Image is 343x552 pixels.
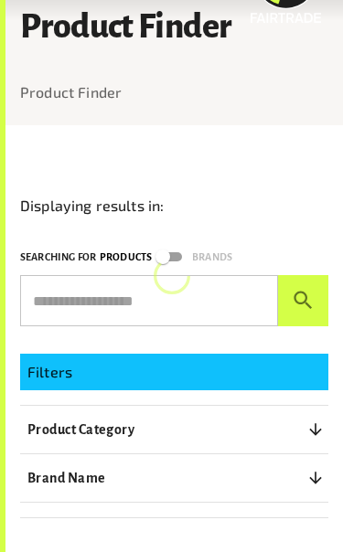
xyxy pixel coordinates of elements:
[20,195,164,217] p: Displaying results in:
[20,413,328,446] button: Product Category
[20,249,96,266] p: Searching for
[20,462,328,494] button: Brand Name
[27,467,106,489] p: Brand Name
[27,419,134,441] p: Product Category
[100,249,152,266] p: Products
[27,361,321,383] p: Filters
[20,81,328,103] nav: breadcrumb
[192,249,232,266] p: Brands
[20,83,122,101] a: Product Finder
